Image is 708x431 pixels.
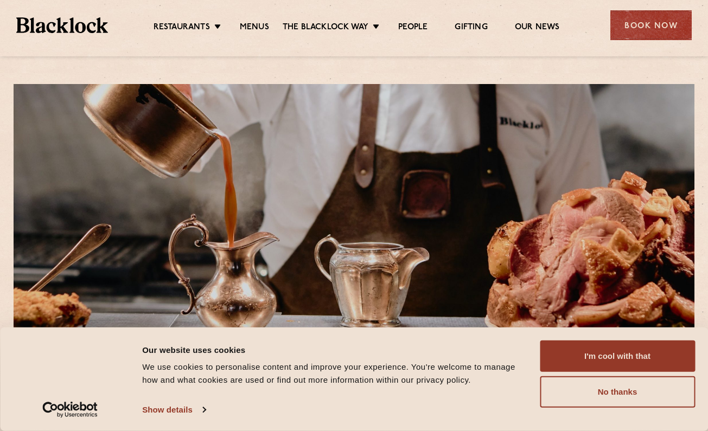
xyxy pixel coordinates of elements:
[23,402,118,418] a: Usercentrics Cookiebot - opens in a new window
[610,10,692,40] div: Book Now
[540,376,695,408] button: No thanks
[142,343,527,356] div: Our website uses cookies
[142,402,205,418] a: Show details
[16,17,108,33] img: BL_Textured_Logo-footer-cropped.svg
[154,22,210,34] a: Restaurants
[142,361,527,387] div: We use cookies to personalise content and improve your experience. You're welcome to manage how a...
[398,22,428,34] a: People
[455,22,487,34] a: Gifting
[540,340,695,372] button: I'm cool with that
[240,22,269,34] a: Menus
[515,22,560,34] a: Our News
[283,22,368,34] a: The Blacklock Way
